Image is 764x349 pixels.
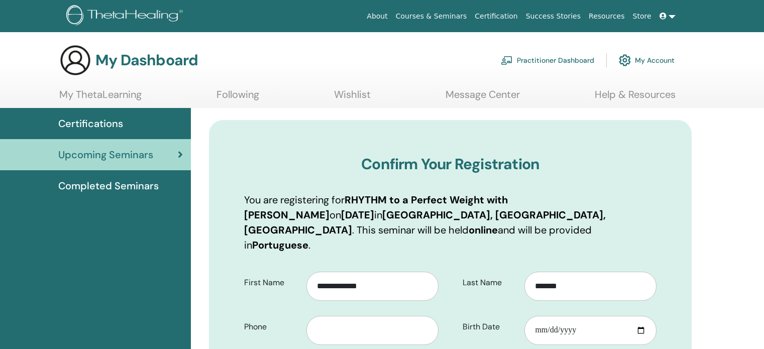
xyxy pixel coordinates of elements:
label: First Name [237,273,306,292]
label: Last Name [455,273,525,292]
h3: Confirm Your Registration [244,155,657,173]
a: Courses & Seminars [392,7,471,26]
b: RHYTHM to a Perfect Weight with [PERSON_NAME] [244,193,508,221]
p: You are registering for on in . This seminar will be held and will be provided in . [244,192,657,253]
span: Completed Seminars [58,178,159,193]
img: chalkboard-teacher.svg [501,56,513,65]
a: My ThetaLearning [59,88,142,108]
label: Phone [237,317,306,336]
a: My Account [619,49,675,71]
a: About [363,7,391,26]
a: Message Center [446,88,520,108]
b: [GEOGRAPHIC_DATA], [GEOGRAPHIC_DATA], [GEOGRAPHIC_DATA] [244,208,606,237]
a: Store [629,7,656,26]
img: generic-user-icon.jpg [59,44,91,76]
a: Wishlist [334,88,371,108]
a: Following [216,88,259,108]
label: Birth Date [455,317,525,336]
a: Certification [471,7,521,26]
b: Portuguese [252,239,308,252]
a: Practitioner Dashboard [501,49,594,71]
img: logo.png [66,5,186,28]
b: [DATE] [341,208,374,221]
h3: My Dashboard [95,51,198,69]
img: cog.svg [619,52,631,69]
span: Upcoming Seminars [58,147,153,162]
a: Resources [585,7,629,26]
a: Success Stories [522,7,585,26]
b: online [469,223,498,237]
span: Certifications [58,116,123,131]
a: Help & Resources [595,88,676,108]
